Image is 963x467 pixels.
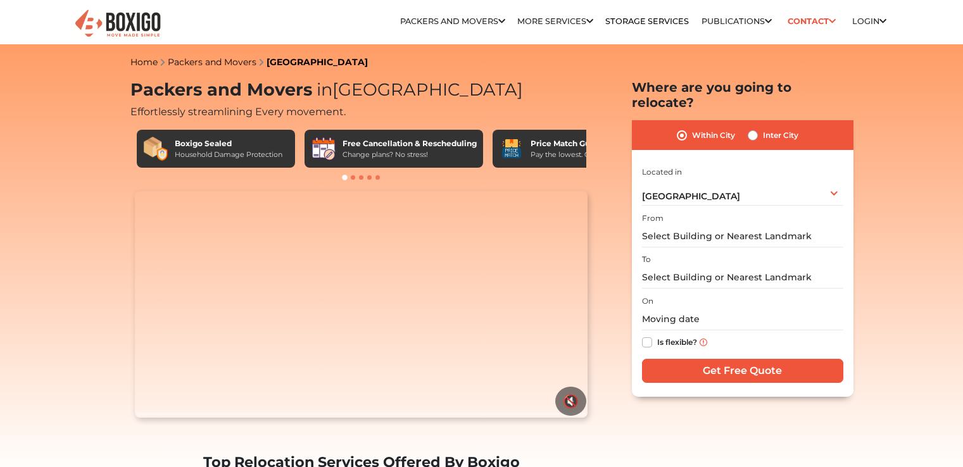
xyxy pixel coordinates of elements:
[642,254,651,265] label: To
[642,190,740,202] span: [GEOGRAPHIC_DATA]
[642,213,664,224] label: From
[605,16,689,26] a: Storage Services
[555,387,586,416] button: 🔇
[311,136,336,161] img: Free Cancellation & Rescheduling
[642,308,843,330] input: Moving date
[400,16,505,26] a: Packers and Movers
[175,138,282,149] div: Boxigo Sealed
[642,296,653,307] label: On
[700,339,707,346] img: info
[531,149,627,160] div: Pay the lowest. Guaranteed!
[784,11,840,31] a: Contact
[135,191,588,418] video: Your browser does not support the video tag.
[642,266,843,289] input: Select Building or Nearest Landmark
[763,128,798,143] label: Inter City
[312,79,523,100] span: [GEOGRAPHIC_DATA]
[343,138,477,149] div: Free Cancellation & Rescheduling
[130,80,593,101] h1: Packers and Movers
[317,79,332,100] span: in
[632,80,853,110] h2: Where are you going to relocate?
[130,106,346,118] span: Effortlessly streamlining Every movement.
[642,166,682,178] label: Located in
[692,128,735,143] label: Within City
[499,136,524,161] img: Price Match Guarantee
[517,16,593,26] a: More services
[343,149,477,160] div: Change plans? No stress!
[175,149,282,160] div: Household Damage Protection
[531,138,627,149] div: Price Match Guarantee
[642,225,843,247] input: Select Building or Nearest Landmark
[852,16,886,26] a: Login
[642,359,843,383] input: Get Free Quote
[143,136,168,161] img: Boxigo Sealed
[657,335,697,348] label: Is flexible?
[73,8,162,39] img: Boxigo
[130,56,158,68] a: Home
[267,56,368,68] a: [GEOGRAPHIC_DATA]
[168,56,256,68] a: Packers and Movers
[702,16,772,26] a: Publications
